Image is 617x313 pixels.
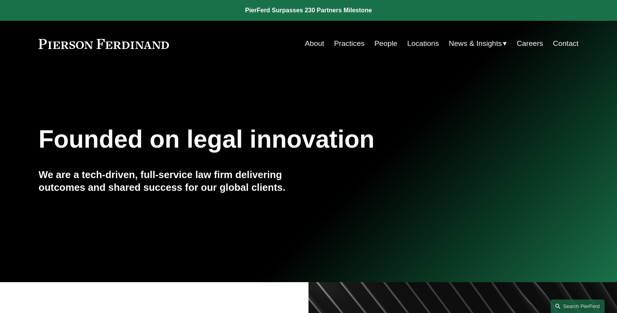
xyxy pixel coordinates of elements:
h1: Founded on legal innovation [39,125,489,153]
a: Practices [334,36,364,51]
a: Search this site [551,300,605,313]
h4: We are a tech-driven, full-service law firm delivering outcomes and shared success for our global... [39,168,308,194]
a: About [305,36,324,51]
a: Locations [407,36,439,51]
a: folder dropdown [449,36,507,51]
a: Careers [517,36,543,51]
span: News & Insights [449,37,502,50]
a: Contact [553,36,578,51]
a: People [374,36,398,51]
